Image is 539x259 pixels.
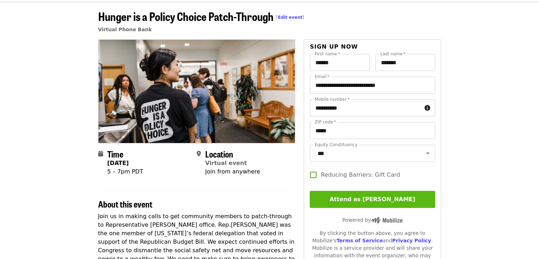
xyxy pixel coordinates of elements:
[380,52,405,56] label: Last name
[205,160,247,166] a: Virtual event
[315,120,336,124] label: ZIP code
[98,150,103,157] i: calendar icon
[310,43,358,50] span: Sign up now
[423,148,433,158] button: Open
[315,75,330,79] label: Email
[315,143,357,147] label: Equity Constituency
[107,160,129,166] strong: [DATE]
[278,15,302,20] a: Edit event
[321,171,400,179] span: Reducing Barriers: Gift Card
[310,99,421,116] input: Mobile number
[315,52,340,56] label: First name
[276,15,304,20] span: [ ]
[371,217,403,224] img: Powered by Mobilize
[375,54,435,71] input: Last name
[107,167,143,176] div: 5 – 7pm PDT
[205,168,260,175] span: Join from anywhere
[310,191,435,208] button: Attend as [PERSON_NAME]
[197,150,201,157] i: map-marker-alt icon
[315,97,349,101] label: Mobile number
[342,217,403,223] span: Powered by
[205,148,233,160] span: Location
[336,238,383,243] a: Terms of Service
[310,54,370,71] input: First name
[99,40,295,143] img: Hunger is a Policy Choice Patch-Through organized by Oregon Food Bank
[392,238,431,243] a: Privacy Policy
[107,148,123,160] span: Time
[98,8,304,24] span: Hunger is a Policy Choice Patch-Through
[310,77,435,94] input: Email
[98,27,152,32] a: Virtual Phone Bank
[425,105,430,111] i: circle-info icon
[310,122,435,139] input: ZIP code
[98,198,152,210] span: About this event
